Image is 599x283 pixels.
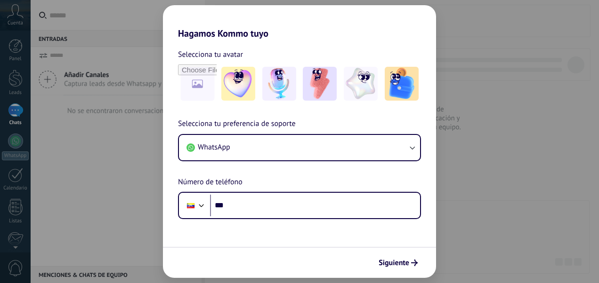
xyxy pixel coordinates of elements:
span: Siguiente [379,259,409,266]
img: -5.jpeg [385,67,419,101]
span: Selecciona tu avatar [178,48,243,61]
button: WhatsApp [179,135,420,160]
h2: Hagamos Kommo tuyo [163,5,436,39]
button: Siguiente [374,255,422,271]
img: -4.jpeg [344,67,378,101]
img: -2.jpeg [262,67,296,101]
span: Selecciona tu preferencia de soporte [178,118,296,130]
div: Venezuela: + 58 [182,196,200,215]
span: Número de teléfono [178,176,243,189]
span: WhatsApp [198,142,230,152]
img: -1.jpeg [221,67,255,101]
img: -3.jpeg [303,67,337,101]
